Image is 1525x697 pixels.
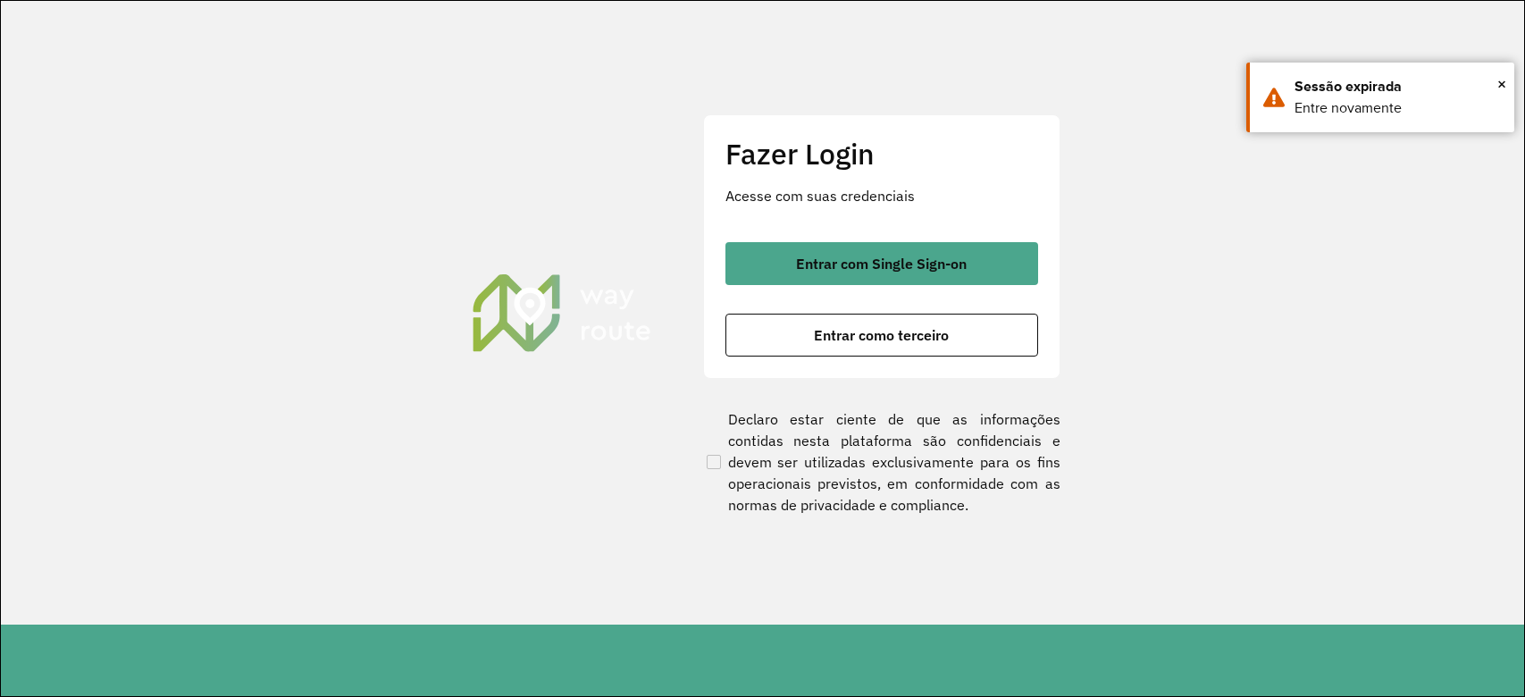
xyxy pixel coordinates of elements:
div: Entre novamente [1295,97,1501,119]
div: Sessão expirada [1295,76,1501,97]
img: Roteirizador AmbevTech [470,272,654,354]
span: Entrar com Single Sign-on [796,256,967,271]
span: × [1497,71,1506,97]
h2: Fazer Login [725,137,1038,171]
span: Entrar como terceiro [814,328,949,342]
p: Acesse com suas credenciais [725,185,1038,206]
label: Declaro estar ciente de que as informações contidas nesta plataforma são confidenciais e devem se... [703,408,1060,516]
button: button [725,314,1038,357]
button: Close [1497,71,1506,97]
button: button [725,242,1038,285]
